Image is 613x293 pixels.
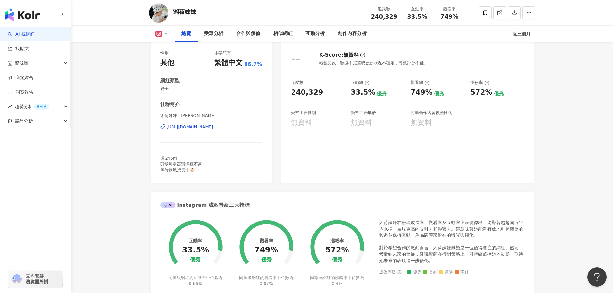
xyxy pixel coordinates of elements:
div: 互動分析 [305,30,325,38]
div: 觀看率 [437,6,462,12]
div: 成效等級 ： [379,270,524,275]
div: 572% [325,246,349,255]
div: 無資料 [343,51,359,59]
span: 良好 [423,270,437,275]
div: 同等級網紅的觀看率中位數為 [238,275,294,287]
div: 主要語言 [214,50,231,56]
div: 湘荷妹妹在粉絲成長率、觀看率及互動率上表現傑出，均顯著超越同行平均水準，展現更高的吸引力和影響力。這意味著她能夠有效地引起觀眾的興趣並保持互動，為品牌帶來潛在的曝光與轉化。 對於希望合作的廠商而... [379,220,524,264]
div: 繁體中文 [214,58,243,68]
span: 立即安裝 瀏覽器外掛 [26,273,48,285]
img: logo [5,8,40,21]
a: 商案媒合 [8,75,33,81]
div: 帳號失效、數據不完整或更新狀況不穩定，導致評分不佳。 [319,60,428,66]
iframe: Help Scout Beacon - Open [587,267,607,287]
div: 合作與價值 [236,30,260,38]
img: KOL Avatar [149,3,168,23]
div: K-Score : [319,51,365,59]
div: 同等級網紅的漲粉率中位數為 [309,275,365,287]
div: 33.5% [351,87,375,97]
div: 優秀 [434,90,444,97]
span: 普通 [439,270,453,275]
div: 240,329 [291,87,323,97]
span: 趨勢分析 [15,99,49,114]
div: 749% [254,246,278,255]
div: AI [160,202,176,208]
div: 互動率 [189,238,202,243]
div: 受眾主要性別 [291,110,316,116]
span: 749% [441,14,459,20]
a: [URL][DOMAIN_NAME] [160,124,262,130]
span: 0.66% [189,281,202,286]
div: 無資料 [351,118,372,128]
div: 優秀 [261,257,272,263]
div: 總覽 [181,30,191,38]
a: chrome extension立即安裝 瀏覽器外掛 [8,270,62,288]
div: 優秀 [377,90,387,97]
a: 洞察報告 [8,89,33,96]
a: searchAI 找網紅 [8,31,35,38]
div: Instagram 成效等級三大指標 [160,202,250,209]
div: 追蹤數 [371,6,397,12]
div: 優秀 [494,90,504,97]
div: 互動率 [351,80,370,86]
span: 優秀 [407,270,422,275]
div: 33.5% [182,246,209,255]
span: 湘荷妹妹 | [PERSON_NAME] [160,113,262,119]
div: [URL][DOMAIN_NAME] [167,124,213,130]
span: 33.5% [407,14,427,20]
span: 240,329 [371,13,397,20]
div: 漲粉率 [470,80,489,86]
span: rise [8,105,12,109]
div: 商業合作內容覆蓋比例 [411,110,452,116]
span: 0.4% [332,281,342,286]
div: -- [291,52,301,65]
div: 社群簡介 [160,101,180,108]
div: 無資料 [411,118,432,128]
div: 其他 [160,58,174,68]
a: 找貼文 [8,46,29,52]
span: 親子 [160,86,262,92]
span: 0.07% [260,281,273,286]
div: 湘荷妹妹 [173,8,196,16]
div: 同等級網紅的互動率中位數為 [167,275,224,287]
div: 互動率 [405,6,430,12]
span: 競品分析 [15,114,33,128]
div: 創作內容分析 [338,30,367,38]
div: 追蹤數 [291,80,303,86]
div: 優秀 [190,257,200,263]
div: 749% [411,87,432,97]
div: 網紅類型 [160,78,180,84]
span: 🐰2Y5m 頭髮和身高還深藏不露 等待暴風成長中👶🏻 [160,156,202,172]
div: 無資料 [291,118,312,128]
div: 相似網紅 [273,30,293,38]
div: 觀看率 [260,238,273,243]
div: 性別 [160,50,169,56]
span: 86.7% [244,61,262,68]
div: 漲粉率 [330,238,344,243]
div: 572% [470,87,492,97]
div: 受眾主要年齡 [351,110,376,116]
div: BETA [34,104,49,110]
div: 受眾分析 [204,30,223,38]
div: 優秀 [332,257,342,263]
img: chrome extension [10,274,23,284]
div: 觀看率 [411,80,430,86]
span: 不佳 [455,270,469,275]
div: 近三個月 [513,29,535,39]
span: 資源庫 [15,56,28,70]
